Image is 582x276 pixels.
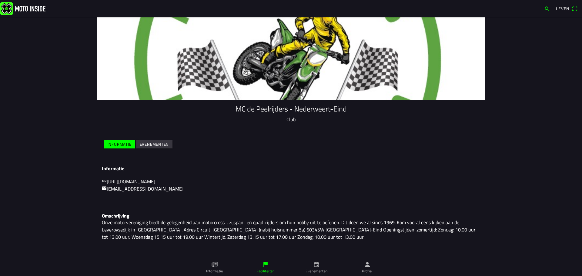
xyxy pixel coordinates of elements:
[541,3,553,14] a: zoekopdracht
[364,261,371,268] ion-icon: persoon
[107,185,183,192] font: [EMAIL_ADDRESS][DOMAIN_NAME]
[362,268,373,274] font: Profiel
[107,178,155,185] font: [URL][DOMAIN_NAME]
[140,141,169,147] font: Evenementen
[206,268,223,274] font: Informatie
[102,165,124,172] font: Informatie
[102,186,107,191] ion-icon: mail
[102,178,155,185] a: link[URL][DOMAIN_NAME]
[262,261,269,268] ion-icon: vlag
[102,219,477,241] font: Onze motorvereniging biedt de gelegenheid aan motorcross-, zijspan- en quad-rijders om hun hobby ...
[556,5,569,12] font: Leven
[211,261,218,268] ion-icon: papier
[553,3,581,14] a: Levenqr-scanner
[102,178,107,183] ion-icon: link
[286,116,296,123] font: Club
[306,268,328,274] font: Evenementen
[236,103,347,114] font: MC de Peelrijders - Nederweert-Eind
[313,261,320,268] ion-icon: kalender
[102,212,129,219] font: Omschrijving
[102,185,183,192] a: mail[EMAIL_ADDRESS][DOMAIN_NAME]
[108,141,132,147] font: Informatie
[256,268,274,274] font: Faciliteiten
